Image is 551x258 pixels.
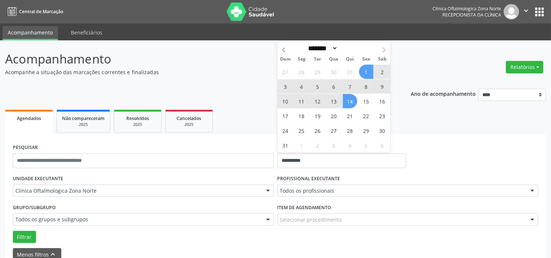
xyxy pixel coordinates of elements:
[519,4,533,19] button: 
[342,57,358,62] span: Qui
[13,173,63,185] label: UNIDADE EXECUTANTE
[359,109,373,123] span: Agosto 22, 2025
[278,79,293,94] span: Agosto 3, 2025
[522,7,530,15] i: 
[119,122,156,127] div: 2025
[311,65,325,79] span: Julho 29, 2025
[504,4,519,19] img: img
[375,109,389,123] span: Agosto 23, 2025
[327,138,341,152] span: Setembro 3, 2025
[311,109,325,123] span: Agosto 19, 2025
[278,94,293,108] span: Agosto 10, 2025
[343,123,357,138] span: Agosto 28, 2025
[278,138,293,152] span: Agosto 31, 2025
[411,89,476,98] p: Ano de acompanhamento
[278,123,293,138] span: Agosto 24, 2025
[327,94,341,108] span: Agosto 13, 2025
[19,8,63,15] span: Central de Marcação
[278,57,294,62] span: Dom
[62,115,105,121] span: Não compareceram
[442,12,501,18] span: Recepcionista da clínica
[278,65,293,79] span: Julho 27, 2025
[343,79,357,94] span: Agosto 7, 2025
[375,94,389,108] span: Agosto 16, 2025
[278,173,340,185] label: PROFISSIONAL EXECUTANTE
[13,142,38,153] label: PESQUISAR
[374,57,390,62] span: Sáb
[5,50,384,68] p: Acompanhamento
[327,79,341,94] span: Agosto 6, 2025
[294,79,309,94] span: Agosto 4, 2025
[506,61,543,73] button: Relatórios
[375,123,389,138] span: Agosto 30, 2025
[17,115,41,121] span: Agendados
[171,122,207,127] div: 2025
[327,65,341,79] span: Julho 30, 2025
[66,26,108,39] a: Beneficiários
[432,6,501,12] div: Clinica Oftalmologica Zona Norte
[280,187,523,195] span: Todos os profissionais
[359,123,373,138] span: Agosto 29, 2025
[343,65,357,79] span: Julho 31, 2025
[358,57,374,62] span: Sex
[533,6,546,18] button: apps
[359,65,373,79] span: Agosto 1, 2025
[375,65,389,79] span: Agosto 2, 2025
[177,115,202,121] span: Cancelados
[359,79,373,94] span: Agosto 8, 2025
[62,122,105,127] div: 2025
[310,57,326,62] span: Ter
[306,44,338,52] select: Month
[294,109,309,123] span: Agosto 18, 2025
[294,123,309,138] span: Agosto 25, 2025
[294,57,310,62] span: Seg
[375,138,389,152] span: Setembro 6, 2025
[311,94,325,108] span: Agosto 12, 2025
[359,138,373,152] span: Setembro 5, 2025
[5,68,384,76] p: Acompanhe a situação das marcações correntes e finalizadas
[15,187,259,195] span: Clinica Oftalmologica Zona Norte
[294,138,309,152] span: Setembro 1, 2025
[15,216,259,223] span: Todos os grupos e subgrupos
[3,26,58,40] a: Acompanhamento
[338,44,362,52] input: Year
[343,109,357,123] span: Agosto 21, 2025
[294,65,309,79] span: Julho 28, 2025
[278,109,293,123] span: Agosto 17, 2025
[343,138,357,152] span: Setembro 4, 2025
[326,57,342,62] span: Qua
[311,123,325,138] span: Agosto 26, 2025
[311,138,325,152] span: Setembro 2, 2025
[327,123,341,138] span: Agosto 27, 2025
[343,94,357,108] span: Agosto 14, 2025
[311,79,325,94] span: Agosto 5, 2025
[13,231,36,243] button: Filtrar
[126,115,149,121] span: Resolvidos
[359,94,373,108] span: Agosto 15, 2025
[278,202,331,213] label: Item de agendamento
[294,94,309,108] span: Agosto 11, 2025
[13,202,56,213] label: Grupo/Subgrupo
[280,216,342,224] span: Selecionar procedimento
[375,79,389,94] span: Agosto 9, 2025
[5,6,63,18] a: Central de Marcação
[327,109,341,123] span: Agosto 20, 2025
